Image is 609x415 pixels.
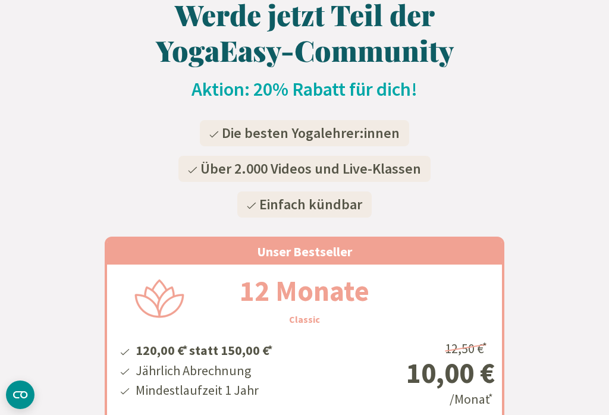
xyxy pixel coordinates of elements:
[200,159,421,178] span: Über 2.000 Videos und Live-Klassen
[134,361,274,381] li: Jährlich Abrechnung
[222,124,400,142] span: Die besten Yogalehrer:innen
[257,243,352,260] span: Unser Bestseller
[289,312,320,326] h3: Classic
[259,195,362,213] span: Einfach kündbar
[352,336,495,409] div: /Monat
[445,340,489,357] span: 12,50 €
[6,381,34,409] button: CMP-Widget öffnen
[134,338,274,360] li: 120,00 € statt 150,00 €
[134,381,274,400] li: Mindestlaufzeit 1 Jahr
[352,359,495,387] div: 10,00 €
[211,269,398,312] h2: 12 Monate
